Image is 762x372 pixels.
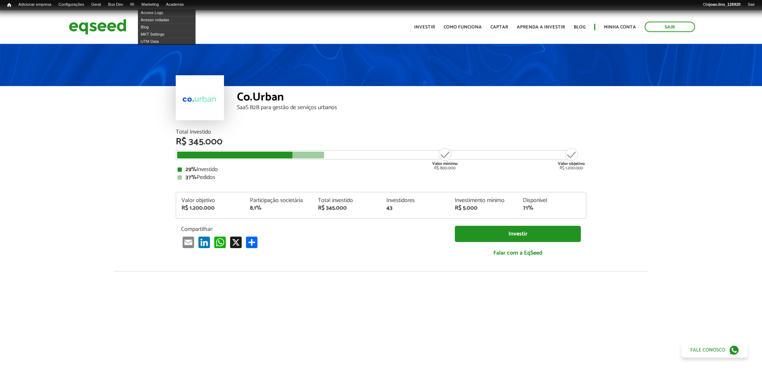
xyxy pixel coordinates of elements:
[138,2,162,8] a: Marketing
[455,246,581,260] a: Falar com a EqSeed
[197,236,211,248] a: LinkedIn
[229,236,243,248] a: X
[181,198,239,203] div: Valor objetivo
[455,198,512,203] div: Investimento mínimo
[709,2,740,6] strong: joao.lins_126920
[645,22,695,32] a: Sair
[176,129,586,135] div: Total Investido
[7,3,11,8] span: Início
[386,205,444,211] div: 43
[181,236,196,248] a: Email
[181,205,239,211] div: R$ 1.200.000
[744,2,758,8] a: Sair
[444,25,482,30] a: Como funciona
[237,105,586,111] div: SaaS B2B para gestão de serviços urbanos
[574,25,586,30] a: Blog
[138,9,196,16] a: Access Logs
[490,25,508,30] a: Captar
[69,17,126,36] img: EqSeed
[523,205,581,211] div: 71%
[88,2,104,8] a: Geral
[386,198,444,203] div: Investidores
[181,226,444,233] p: Compartilhar:
[699,2,744,8] a: Olájoao.lins_126920
[604,25,636,30] a: Minha conta
[318,205,376,211] div: R$ 345.000
[523,198,581,203] div: Disponível
[431,147,458,170] div: R$ 800.000
[176,137,586,147] div: R$ 345.000
[178,167,584,172] div: Investido
[432,160,458,167] strong: Valor mínimo
[237,91,586,105] div: Co.Urban
[15,2,55,8] a: Adicionar empresa
[250,205,308,211] div: 8,1%
[162,2,187,8] a: Academia
[455,205,512,211] div: R$ 5.000
[250,198,308,203] div: Participação societária
[414,25,435,30] a: Investir
[558,147,585,170] div: R$ 1.200.000
[185,172,197,182] strong: 37%
[185,165,197,174] strong: 29%
[681,342,748,358] a: Fale conosco
[455,226,581,242] a: Investir
[127,2,138,8] a: RI
[178,175,584,180] div: Pedidos
[213,236,227,248] a: WhatsApp
[245,236,259,248] a: Compartilhar
[4,2,15,9] a: Início
[55,2,88,8] a: Configurações
[517,25,565,30] a: Aprenda a investir
[104,2,127,8] a: Bus Dev
[558,160,585,167] strong: Valor objetivo
[318,198,376,203] div: Total investido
